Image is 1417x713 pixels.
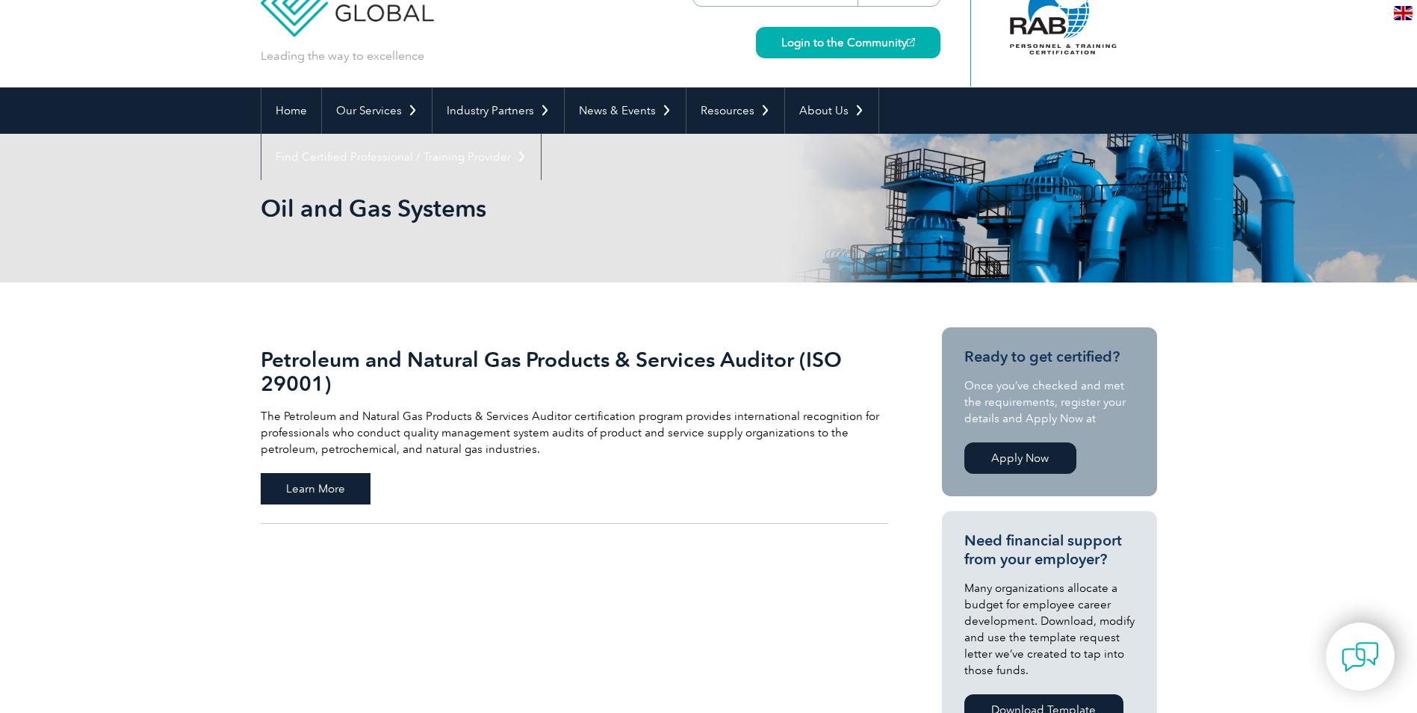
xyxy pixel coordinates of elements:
[261,327,888,524] a: Petroleum and Natural Gas Products & Services Auditor (ISO 29001) The Petroleum and Natural Gas P...
[432,87,564,134] a: Industry Partners
[261,134,541,180] a: Find Certified Professional / Training Provider
[261,408,888,457] p: The Petroleum and Natural Gas Products & Services Auditor certification program provides internat...
[565,87,686,134] a: News & Events
[756,27,940,58] a: Login to the Community
[261,87,321,134] a: Home
[964,442,1076,474] a: Apply Now
[964,377,1135,427] p: Once you’ve checked and met the requirements, register your details and Apply Now at
[261,473,370,504] span: Learn More
[686,87,784,134] a: Resources
[322,87,432,134] a: Our Services
[964,531,1135,569] h3: Need financial support from your employer?
[964,348,1135,366] h3: Ready to get certified?
[785,87,878,134] a: About Us
[1342,638,1379,676] img: contact-chat.png
[261,194,834,223] h1: Oil and Gas Systems
[261,348,888,395] h2: Petroleum and Natural Gas Products & Services Auditor (ISO 29001)
[964,580,1135,679] p: Many organizations allocate a budget for employee career development. Download, modify and use th...
[907,38,915,46] img: open_square.png
[261,48,424,64] p: Leading the way to excellence
[1394,6,1413,20] img: en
